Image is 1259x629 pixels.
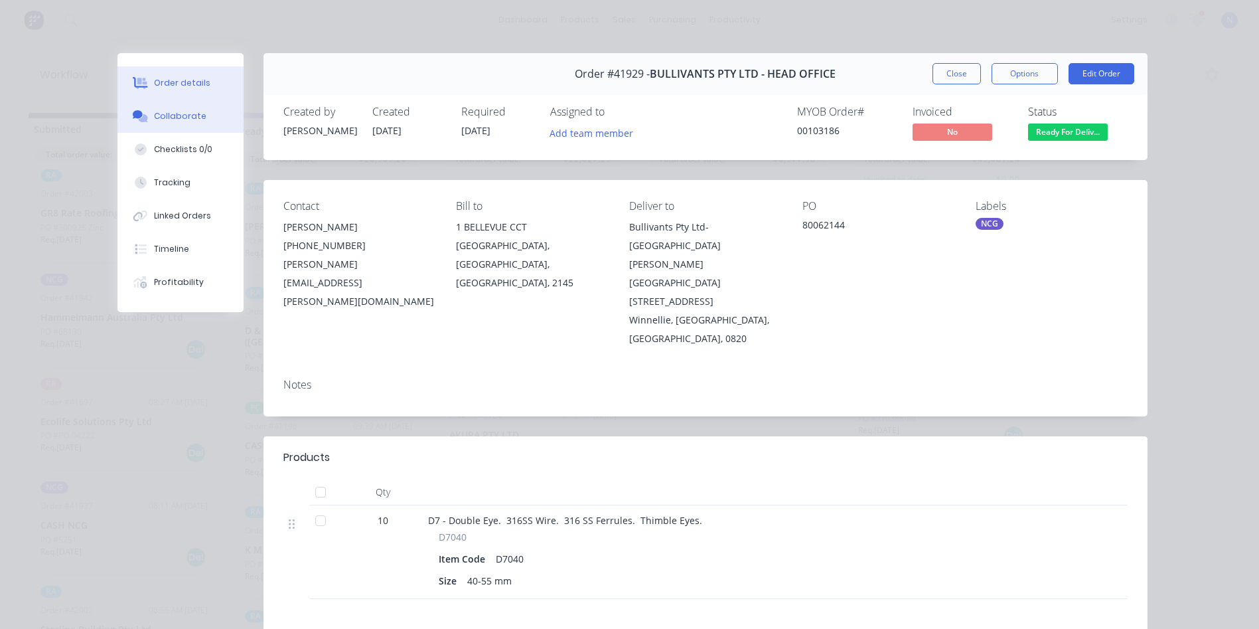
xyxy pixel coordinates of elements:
[117,100,244,133] button: Collaborate
[629,311,781,348] div: Winnellie, [GEOGRAPHIC_DATA], [GEOGRAPHIC_DATA], 0820
[439,530,467,544] span: D7040
[283,106,356,118] div: Created by
[629,218,781,311] div: Bullivants Pty Ltd-[GEOGRAPHIC_DATA][PERSON_NAME][GEOGRAPHIC_DATA][STREET_ADDRESS]
[1028,106,1128,118] div: Status
[117,66,244,100] button: Order details
[428,514,702,527] span: D7 - Double Eye. 316SS Wire. 316 SS Ferrules. Thimble Eyes.
[283,379,1128,391] div: Notes
[378,513,388,527] span: 10
[283,218,435,236] div: [PERSON_NAME]
[283,218,435,311] div: [PERSON_NAME][PHONE_NUMBER][PERSON_NAME][EMAIL_ADDRESS][PERSON_NAME][DOMAIN_NAME]
[117,166,244,199] button: Tracking
[154,143,212,155] div: Checklists 0/0
[343,479,423,505] div: Qty
[913,106,1012,118] div: Invoiced
[992,63,1058,84] button: Options
[976,200,1128,213] div: Labels
[372,106,445,118] div: Created
[542,124,640,141] button: Add team member
[802,218,954,236] div: 80062144
[456,218,608,292] div: 1 BELLEVUE CCT[GEOGRAPHIC_DATA], [GEOGRAPHIC_DATA], [GEOGRAPHIC_DATA], 2145
[372,124,402,137] span: [DATE]
[490,549,529,569] div: D7040
[1069,63,1134,84] button: Edit Order
[117,199,244,232] button: Linked Orders
[154,210,211,222] div: Linked Orders
[439,549,490,569] div: Item Code
[629,200,781,213] div: Deliver to
[154,276,204,288] div: Profitability
[456,218,608,236] div: 1 BELLEVUE CCT
[283,236,435,255] div: [PHONE_NUMBER]
[797,124,897,137] div: 00103186
[802,200,954,213] div: PO
[154,110,206,122] div: Collaborate
[283,450,330,466] div: Products
[550,106,683,118] div: Assigned to
[462,571,517,590] div: 40-55 mm
[117,266,244,299] button: Profitability
[117,133,244,166] button: Checklists 0/0
[461,124,490,137] span: [DATE]
[456,236,608,292] div: [GEOGRAPHIC_DATA], [GEOGRAPHIC_DATA], [GEOGRAPHIC_DATA], 2145
[932,63,981,84] button: Close
[1028,124,1108,143] button: Ready For Deliv...
[117,232,244,266] button: Timeline
[913,124,992,140] span: No
[283,200,435,213] div: Contact
[629,218,781,348] div: Bullivants Pty Ltd-[GEOGRAPHIC_DATA][PERSON_NAME][GEOGRAPHIC_DATA][STREET_ADDRESS]Winnellie, [GEO...
[283,255,435,311] div: [PERSON_NAME][EMAIL_ADDRESS][PERSON_NAME][DOMAIN_NAME]
[461,106,534,118] div: Required
[1028,124,1108,140] span: Ready For Deliv...
[575,68,650,80] span: Order #41929 -
[550,124,640,141] button: Add team member
[797,106,897,118] div: MYOB Order #
[154,77,210,89] div: Order details
[456,200,608,213] div: Bill to
[154,177,190,189] div: Tracking
[283,124,356,137] div: [PERSON_NAME]
[154,243,189,255] div: Timeline
[976,218,1003,230] div: NCG
[650,68,836,80] span: BULLIVANTS PTY LTD - HEAD OFFICE
[439,571,462,590] div: Size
